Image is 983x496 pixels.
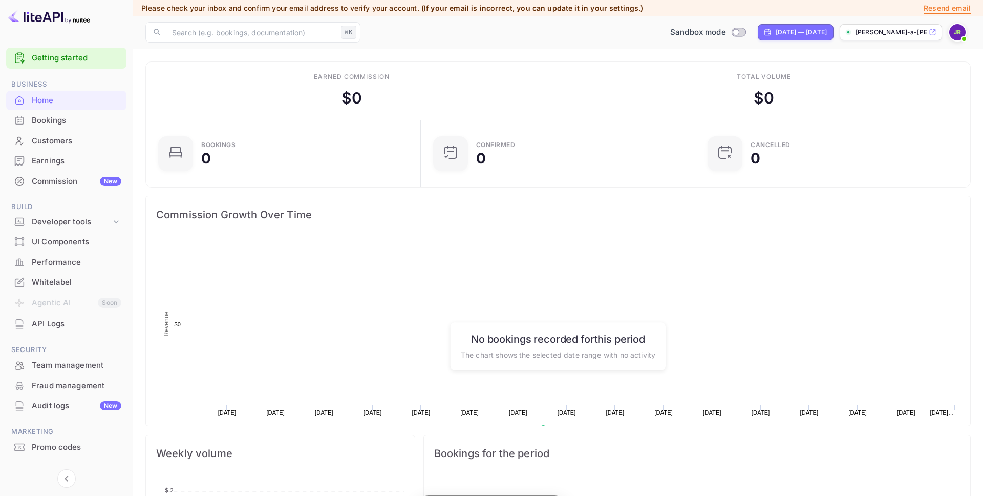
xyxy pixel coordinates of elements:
div: Earnings [32,155,121,167]
div: CANCELLED [751,142,790,148]
div: Bookings [32,115,121,127]
span: (If your email is incorrect, you can update it in your settings.) [421,4,644,12]
div: Promo codes [6,438,126,458]
div: New [100,177,121,186]
div: Switch to Production mode [666,27,750,38]
text: Revenue [550,425,576,432]
div: Developer tools [6,213,126,231]
div: Customers [6,131,126,151]
a: UI Components [6,232,126,251]
div: 0 [476,151,486,166]
div: Whitelabel [32,277,121,288]
div: UI Components [32,236,121,248]
text: [DATE] [800,409,819,416]
div: Performance [32,257,121,268]
text: [DATE] [752,409,770,416]
text: [DATE] [558,409,576,416]
text: [DATE] [315,409,333,416]
text: [DATE] [266,409,285,416]
p: The chart shows the selected date range with no activity [461,349,655,360]
span: Bookings for the period [434,445,960,462]
span: Business [6,79,126,90]
div: CommissionNew [6,172,126,192]
text: $0 [174,321,181,327]
div: API Logs [6,314,126,334]
text: [DATE] [848,409,867,416]
div: Commission [32,176,121,188]
div: Audit logs [32,400,121,412]
a: Whitelabel [6,273,126,292]
div: Earned commission [314,72,390,81]
div: 0 [201,151,211,166]
text: [DATE] [606,409,625,416]
span: Security [6,344,126,356]
a: Bookings [6,111,126,130]
span: Commission Growth Over Time [156,206,960,223]
a: Audit logsNew [6,396,126,415]
div: New [100,401,121,410]
span: Please check your inbox and confirm your email address to verify your account. [141,4,419,12]
div: $ 0 [754,87,774,110]
span: Weekly volume [156,445,404,462]
text: [DATE] [703,409,721,416]
a: Fraud management [6,376,126,395]
div: Developer tools [32,216,111,228]
a: API Logs [6,314,126,333]
div: Bookings [201,142,236,148]
div: Fraud management [6,376,126,396]
div: Team management [6,356,126,376]
div: Promo codes [32,442,121,453]
div: Total volume [737,72,792,81]
text: [DATE]… [930,409,954,416]
text: [DATE] [509,409,527,416]
div: Earnings [6,151,126,171]
p: Resend email [924,3,971,14]
div: API Logs [32,318,121,330]
span: Sandbox mode [670,27,726,38]
div: UI Components [6,232,126,252]
div: Getting started [6,48,126,69]
img: LiteAPI logo [8,8,90,25]
a: Team management [6,356,126,375]
button: Collapse navigation [57,469,76,488]
text: [DATE] [364,409,382,416]
span: Build [6,201,126,213]
div: 0 [751,151,760,166]
div: Performance [6,253,126,273]
div: Audit logsNew [6,396,126,416]
text: [DATE] [897,409,915,416]
a: Getting started [32,52,121,64]
a: CommissionNew [6,172,126,191]
div: Fraud management [32,380,121,392]
tspan: $ 2 [165,487,174,494]
span: Marketing [6,426,126,438]
a: Earnings [6,151,126,170]
input: Search (e.g. bookings, documentation) [166,22,337,43]
div: Home [6,91,126,111]
div: Team management [32,360,121,371]
div: $ 0 [341,87,362,110]
div: ⌘K [341,26,356,39]
div: Bookings [6,111,126,131]
a: Performance [6,253,126,272]
h6: No bookings recorded for this period [461,333,655,345]
text: Revenue [163,311,170,336]
text: [DATE] [460,409,479,416]
div: Confirmed [476,142,516,148]
text: [DATE] [218,409,237,416]
div: Whitelabel [6,273,126,293]
a: Home [6,91,126,110]
a: Promo codes [6,438,126,457]
text: [DATE] [654,409,673,416]
a: Customers [6,131,126,150]
div: Customers [32,135,121,147]
div: Home [32,95,121,107]
text: [DATE] [412,409,431,416]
